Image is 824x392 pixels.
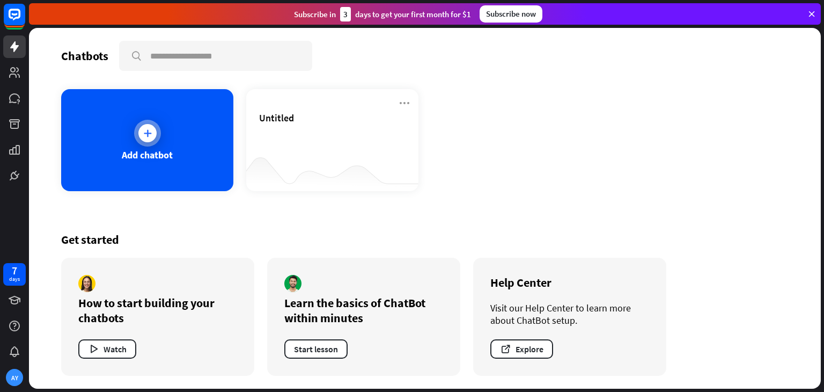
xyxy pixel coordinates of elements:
img: author [284,275,301,292]
div: How to start building your chatbots [78,295,237,325]
div: Get started [61,232,789,247]
div: Subscribe in days to get your first month for $1 [294,7,471,21]
div: Help Center [490,275,649,290]
button: Watch [78,339,136,359]
div: Learn the basics of ChatBot within minutes [284,295,443,325]
div: 3 [340,7,351,21]
span: Untitled [259,112,294,124]
div: days [9,275,20,283]
div: AY [6,369,23,386]
div: Chatbots [61,48,108,63]
img: author [78,275,95,292]
button: Open LiveChat chat widget [9,4,41,37]
button: Start lesson [284,339,348,359]
button: Explore [490,339,553,359]
div: Add chatbot [122,149,173,161]
div: Subscribe now [480,5,542,23]
a: 7 days [3,263,26,286]
div: 7 [12,266,17,275]
div: Visit our Help Center to learn more about ChatBot setup. [490,302,649,326]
